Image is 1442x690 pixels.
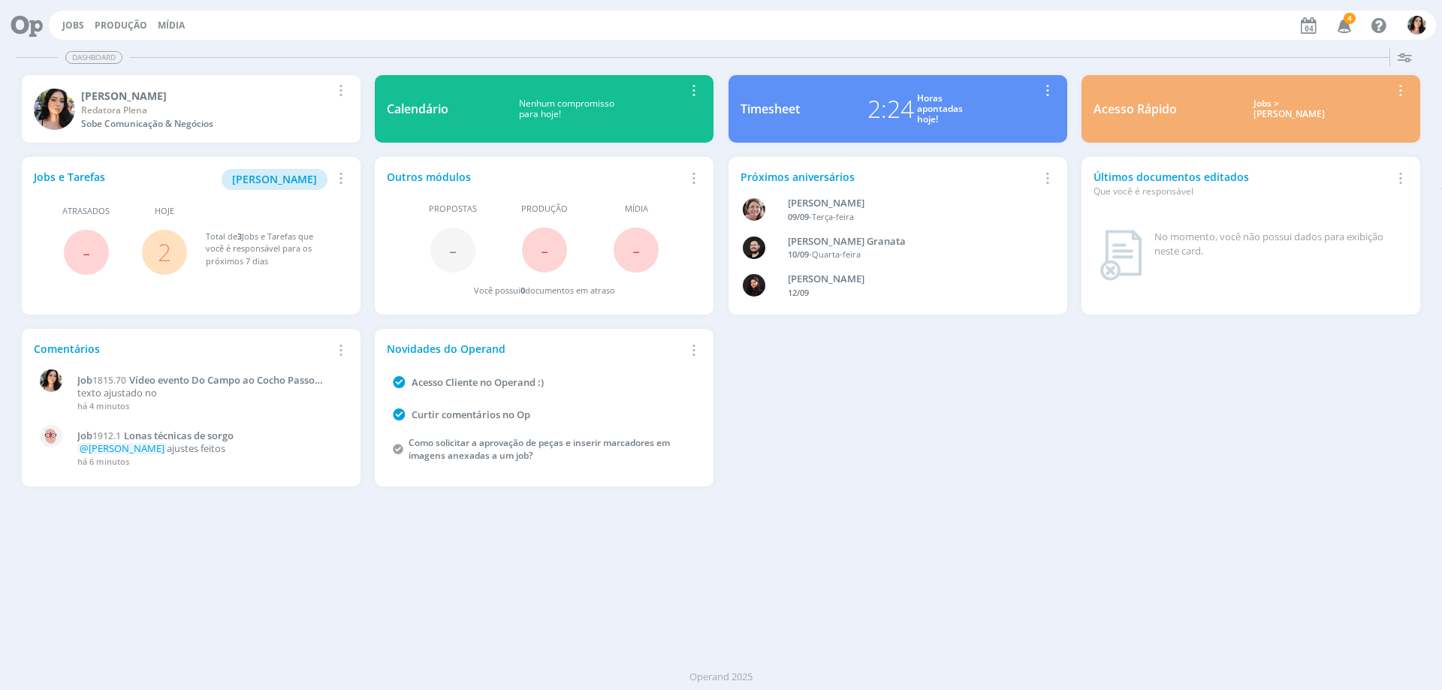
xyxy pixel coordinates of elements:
[1344,13,1356,24] span: 4
[788,234,1031,249] div: Bruno Corralo Granata
[77,443,340,455] p: ajustes feitos
[1100,230,1142,281] img: dashboard_not_found.png
[474,285,615,297] div: Você possui documentos em atraso
[92,374,126,387] span: 1815.70
[34,341,331,357] div: Comentários
[812,249,861,260] span: Quarta-feira
[1154,230,1402,259] div: No momento, você não possui dados para exibição neste card.
[77,430,340,442] a: Job1912.1Lonas técnicas de sorgo
[788,287,809,298] span: 12/09
[409,436,670,462] a: Como solicitar a aprovação de peças e inserir marcadores em imagens anexadas a um job?
[520,285,525,296] span: 0
[77,387,340,399] p: texto ajustado no
[95,19,147,32] a: Produção
[62,19,84,32] a: Jobs
[812,211,854,222] span: Terça-feira
[729,75,1067,143] a: Timesheet2:24Horasapontadashoje!
[206,231,333,268] div: Total de Jobs e Tarefas que você é responsável para os próximos 7 dias
[741,100,800,118] div: Timesheet
[788,211,1031,224] div: -
[77,375,340,387] a: Job1815.70Vídeo evento Do Campo ao Cocho Passo Fundo RS
[158,19,185,32] a: Mídia
[222,171,327,185] a: [PERSON_NAME]
[1407,12,1427,38] button: T
[34,169,331,190] div: Jobs e Tarefas
[81,104,331,117] div: Redatora Plena
[77,456,129,467] span: há 6 minutos
[34,89,75,130] img: T
[232,172,317,186] span: [PERSON_NAME]
[867,91,914,127] div: 2:24
[743,274,765,297] img: L
[90,20,152,32] button: Produção
[83,236,90,268] span: -
[81,88,331,104] div: Tamiris Soares
[77,373,315,399] span: Vídeo evento Do Campo ao Cocho Passo Fundo RS
[743,237,765,259] img: B
[448,98,684,120] div: Nenhum compromisso para hoje!
[541,234,548,266] span: -
[412,408,530,421] a: Curtir comentários no Op
[387,100,448,118] div: Calendário
[40,425,62,447] img: A
[222,169,327,190] button: [PERSON_NAME]
[65,51,122,64] span: Dashboard
[158,236,171,268] a: 2
[788,249,809,260] span: 10/09
[743,198,765,221] img: A
[237,231,242,242] span: 3
[1188,98,1391,120] div: Jobs > [PERSON_NAME]
[124,429,234,442] span: Lonas técnicas de sorgo
[387,169,684,185] div: Outros módulos
[81,117,331,131] div: Sobe Comunicação & Negócios
[387,341,684,357] div: Novidades do Operand
[77,400,129,411] span: há 4 minutos
[80,441,164,455] span: @[PERSON_NAME]
[22,75,360,143] a: T[PERSON_NAME]Redatora PlenaSobe Comunicação & Negócios
[917,93,963,125] div: Horas apontadas hoje!
[788,249,1031,261] div: -
[521,203,568,215] span: Produção
[62,205,110,218] span: Atrasados
[412,375,544,389] a: Acesso Cliente no Operand :)
[1407,16,1426,35] img: T
[788,211,809,222] span: 09/09
[625,203,648,215] span: Mídia
[788,272,1031,287] div: Luana da Silva de Andrade
[92,429,121,442] span: 1912.1
[40,369,62,392] img: T
[788,196,1031,211] div: Aline Beatriz Jackisch
[429,203,477,215] span: Propostas
[1328,12,1359,39] button: 4
[1094,169,1391,198] div: Últimos documentos editados
[632,234,640,266] span: -
[155,205,174,218] span: Hoje
[449,234,457,266] span: -
[153,20,189,32] button: Mídia
[1094,185,1391,198] div: Que você é responsável
[741,169,1038,185] div: Próximos aniversários
[58,20,89,32] button: Jobs
[1094,100,1177,118] div: Acesso Rápido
